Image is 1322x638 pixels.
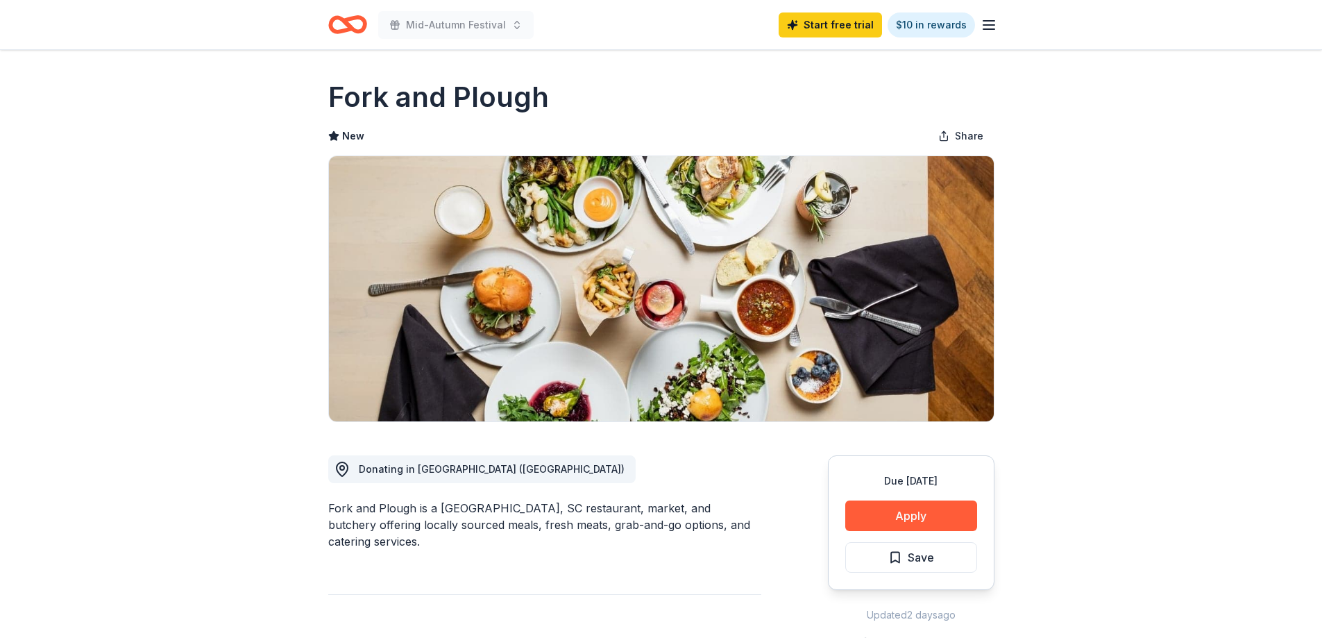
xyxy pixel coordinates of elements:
[328,8,367,41] a: Home
[329,156,994,421] img: Image for Fork and Plough
[955,128,983,144] span: Share
[342,128,364,144] span: New
[927,122,994,150] button: Share
[328,78,549,117] h1: Fork and Plough
[779,12,882,37] a: Start free trial
[888,12,975,37] a: $10 in rewards
[378,11,534,39] button: Mid-Autumn Festival
[328,500,761,550] div: Fork and Plough is a [GEOGRAPHIC_DATA], SC restaurant, market, and butchery offering locally sour...
[359,463,625,475] span: Donating in [GEOGRAPHIC_DATA] ([GEOGRAPHIC_DATA])
[406,17,506,33] span: Mid-Autumn Festival
[845,542,977,573] button: Save
[828,607,994,623] div: Updated 2 days ago
[845,501,977,531] button: Apply
[908,548,934,566] span: Save
[845,473,977,489] div: Due [DATE]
